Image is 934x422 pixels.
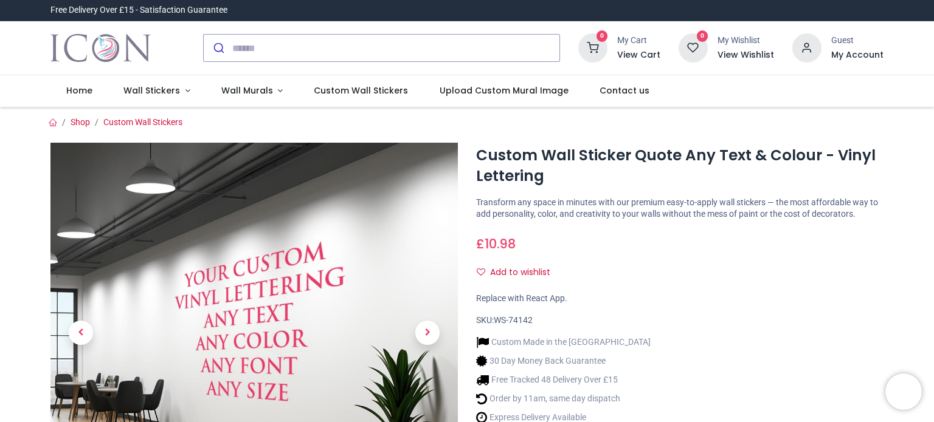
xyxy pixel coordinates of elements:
[50,31,151,65] img: Icon Wall Stickers
[204,35,232,61] button: Submit
[494,315,533,325] span: WS-74142
[617,35,660,47] div: My Cart
[221,84,273,97] span: Wall Murals
[69,321,93,345] span: Previous
[617,49,660,61] a: View Cart
[476,392,651,405] li: Order by 11am, same day dispatch
[415,321,440,345] span: Next
[314,84,408,97] span: Custom Wall Stickers
[476,197,884,220] p: Transform any space in minutes with our premium easy-to-apply wall stickers — the most affordable...
[476,235,516,253] span: £
[718,49,774,61] a: View Wishlist
[885,373,922,410] iframe: Brevo live chat
[103,117,182,127] a: Custom Wall Stickers
[108,75,206,107] a: Wall Stickers
[485,235,516,253] span: 10.98
[123,84,180,97] span: Wall Stickers
[476,315,884,327] div: SKU:
[697,30,708,42] sup: 0
[679,43,708,52] a: 0
[476,336,651,349] li: Custom Made in the [GEOGRAPHIC_DATA]
[578,43,607,52] a: 0
[476,145,884,187] h1: Custom Wall Sticker Quote Any Text & Colour - Vinyl Lettering
[831,35,884,47] div: Guest
[597,30,608,42] sup: 0
[71,117,90,127] a: Shop
[718,35,774,47] div: My Wishlist
[628,4,884,16] iframe: Customer reviews powered by Trustpilot
[831,49,884,61] a: My Account
[66,84,92,97] span: Home
[476,293,884,305] div: Replace with React App.
[476,373,651,386] li: Free Tracked 48 Delivery Over £15
[50,31,151,65] a: Logo of Icon Wall Stickers
[476,355,651,367] li: 30 Day Money Back Guarantee
[476,262,561,283] button: Add to wishlistAdd to wishlist
[440,84,569,97] span: Upload Custom Mural Image
[50,4,227,16] div: Free Delivery Over £15 - Satisfaction Guarantee
[600,84,649,97] span: Contact us
[477,268,485,276] i: Add to wishlist
[206,75,299,107] a: Wall Murals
